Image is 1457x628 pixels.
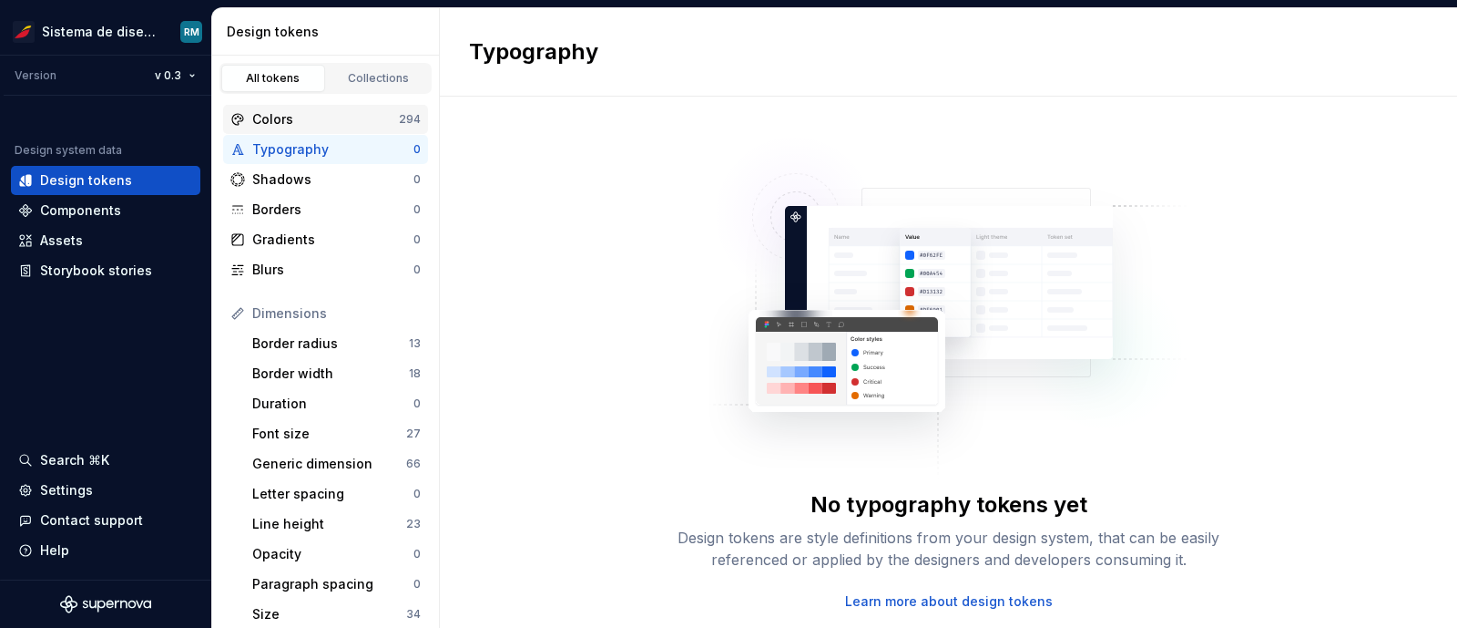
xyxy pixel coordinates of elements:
div: Size [252,605,406,623]
div: Border radius [252,335,409,353]
a: Assets [11,226,200,255]
div: Duration [252,395,413,413]
div: Settings [40,481,93,499]
div: 13 [409,336,421,351]
a: Opacity0 [245,540,428,569]
div: 0 [413,487,421,501]
div: Assets [40,232,83,250]
button: Contact support [11,506,200,535]
a: Line height23 [245,510,428,539]
div: Blurs [252,261,413,279]
div: All tokens [228,71,319,86]
a: Storybook stories [11,256,200,285]
a: Settings [11,476,200,505]
div: Sistema de diseño Iberia [42,23,158,41]
a: Paragraph spacing0 [245,570,428,599]
a: Components [11,196,200,225]
a: Generic dimension66 [245,449,428,479]
div: 294 [399,112,421,127]
button: Search ⌘K [11,446,200,475]
div: Gradients [252,231,413,249]
div: 0 [413,142,421,157]
div: Version [15,68,56,83]
button: v 0.3 [147,63,204,88]
a: Typography0 [223,135,428,164]
div: 66 [406,457,421,471]
div: Components [40,201,121,220]
div: Storybook stories [40,262,152,280]
div: 0 [413,172,421,187]
div: RM [184,25,199,39]
div: Borders [252,201,413,219]
a: Font size27 [245,419,428,448]
div: Contact support [40,511,143,530]
div: Design tokens [227,23,432,41]
img: 55604660-494d-44a9-beb2-692398e9940a.png [13,21,35,43]
div: Typography [252,140,413,159]
div: Line height [252,515,406,533]
a: Gradients0 [223,225,428,254]
button: Sistema de diseño IberiaRM [4,12,208,51]
div: Design tokens are style definitions from your design system, that can be easily referenced or app... [657,527,1240,571]
a: Learn more about design tokens [845,592,1053,611]
div: Shadows [252,170,413,189]
div: Dimensions [252,304,421,323]
a: Blurs0 [223,255,428,284]
div: 0 [413,396,421,411]
a: Duration0 [245,389,428,418]
div: 0 [413,202,421,217]
div: 34 [406,607,421,622]
div: 0 [413,232,421,247]
a: Borders0 [223,195,428,224]
svg: Supernova Logo [60,595,151,613]
a: Design tokens [11,166,200,195]
div: Design system data [15,143,122,158]
a: Shadows0 [223,165,428,194]
div: 0 [413,547,421,561]
div: Help [40,541,69,560]
h2: Typography [469,37,598,67]
div: Collections [333,71,424,86]
a: Border radius13 [245,329,428,358]
div: 0 [413,263,421,277]
div: Generic dimension [252,455,406,473]
div: 0 [413,577,421,592]
div: Design tokens [40,171,132,190]
div: No typography tokens yet [810,490,1087,520]
a: Colors294 [223,105,428,134]
div: Opacity [252,545,413,563]
div: 27 [406,427,421,441]
button: Help [11,536,200,565]
div: Letter spacing [252,485,413,503]
span: v 0.3 [155,68,181,83]
div: Paragraph spacing [252,575,413,593]
div: Search ⌘K [40,451,109,469]
div: Font size [252,425,406,443]
div: Border width [252,365,409,383]
div: 18 [409,366,421,381]
div: 23 [406,517,421,531]
a: Border width18 [245,359,428,388]
a: Letter spacing0 [245,479,428,509]
div: Colors [252,110,399,129]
